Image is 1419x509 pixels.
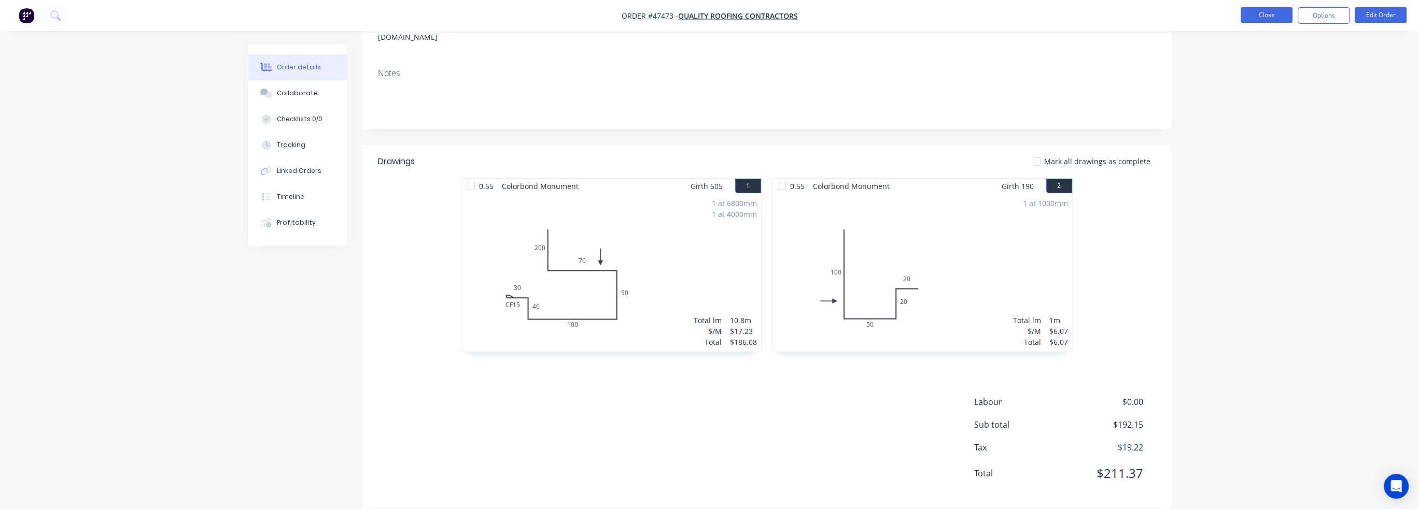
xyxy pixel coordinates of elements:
[1066,441,1143,454] span: $19.22
[694,315,722,326] div: Total lm
[809,179,894,194] span: Colorbond Monument
[1023,198,1068,209] div: 1 at 1000mm
[974,396,1066,408] span: Labour
[277,166,321,176] div: Linked Orders
[1049,337,1068,347] div: $6.07
[498,179,583,194] span: Colorbond Monument
[678,11,798,21] a: QUALITY ROOFING CONTRACTORS
[277,114,322,124] div: Checklists 0/0
[1013,315,1041,326] div: Total lm
[1066,418,1143,431] span: $192.15
[1049,315,1068,326] div: 1m
[378,155,415,168] div: Drawings
[248,80,347,106] button: Collaborate
[1046,179,1072,193] button: 2
[974,467,1066,479] span: Total
[735,179,761,193] button: 1
[694,326,722,337] div: $/M
[1049,326,1068,337] div: $6.07
[248,184,347,210] button: Timeline
[1013,326,1041,337] div: $/M
[974,418,1066,431] span: Sub total
[277,140,305,150] div: Tracking
[248,158,347,184] button: Linked Orders
[1044,156,1150,167] span: Mark all drawings as complete
[19,8,34,23] img: Factory
[712,209,757,220] div: 1 at 4000mm
[1013,337,1041,347] div: Total
[475,179,498,194] span: 0.55
[461,194,761,352] div: 0CF15304010050702001 at 6800mm1 at 4000mmTotal lm$/MTotal10.8m$17.23$186.08
[712,198,757,209] div: 1 at 6800mm
[1384,474,1409,499] div: Open Intercom Messenger
[1066,396,1143,408] span: $0.00
[786,179,809,194] span: 0.55
[730,337,757,347] div: $186.08
[277,192,304,201] div: Timeline
[622,11,678,21] span: Order #47473 -
[730,315,757,326] div: 10.8m
[277,89,318,98] div: Collaborate
[1241,7,1292,23] button: Close
[974,441,1066,454] span: Tax
[248,210,347,236] button: Profitability
[694,337,722,347] div: Total
[248,132,347,158] button: Tracking
[378,68,1156,78] div: Notes
[772,194,1072,352] div: 01005020201 at 1000mmTotal lm$/MTotal1m$6.07$6.07
[1066,464,1143,483] span: $211.37
[248,54,347,80] button: Order details
[277,218,316,227] div: Profitability
[1298,7,1350,24] button: Options
[730,326,757,337] div: $17.23
[277,63,321,72] div: Order details
[691,179,723,194] span: Girth 505
[1355,7,1407,23] button: Edit Order
[1002,179,1034,194] span: Girth 190
[248,106,347,132] button: Checklists 0/0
